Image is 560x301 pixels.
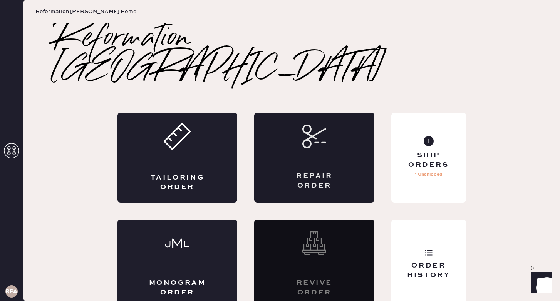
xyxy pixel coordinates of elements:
[54,23,529,85] h2: Reformation [GEOGRAPHIC_DATA]
[5,289,17,294] h3: RPA
[415,170,443,179] p: 1 Unshipped
[148,173,207,192] div: Tailoring Order
[35,8,136,15] span: Reformation [PERSON_NAME] Home
[285,171,344,191] div: Repair Order
[523,266,557,299] iframe: Front Chat
[397,151,459,170] div: Ship Orders
[397,261,459,280] div: Order History
[148,278,207,298] div: Monogram Order
[285,278,344,298] div: Revive order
